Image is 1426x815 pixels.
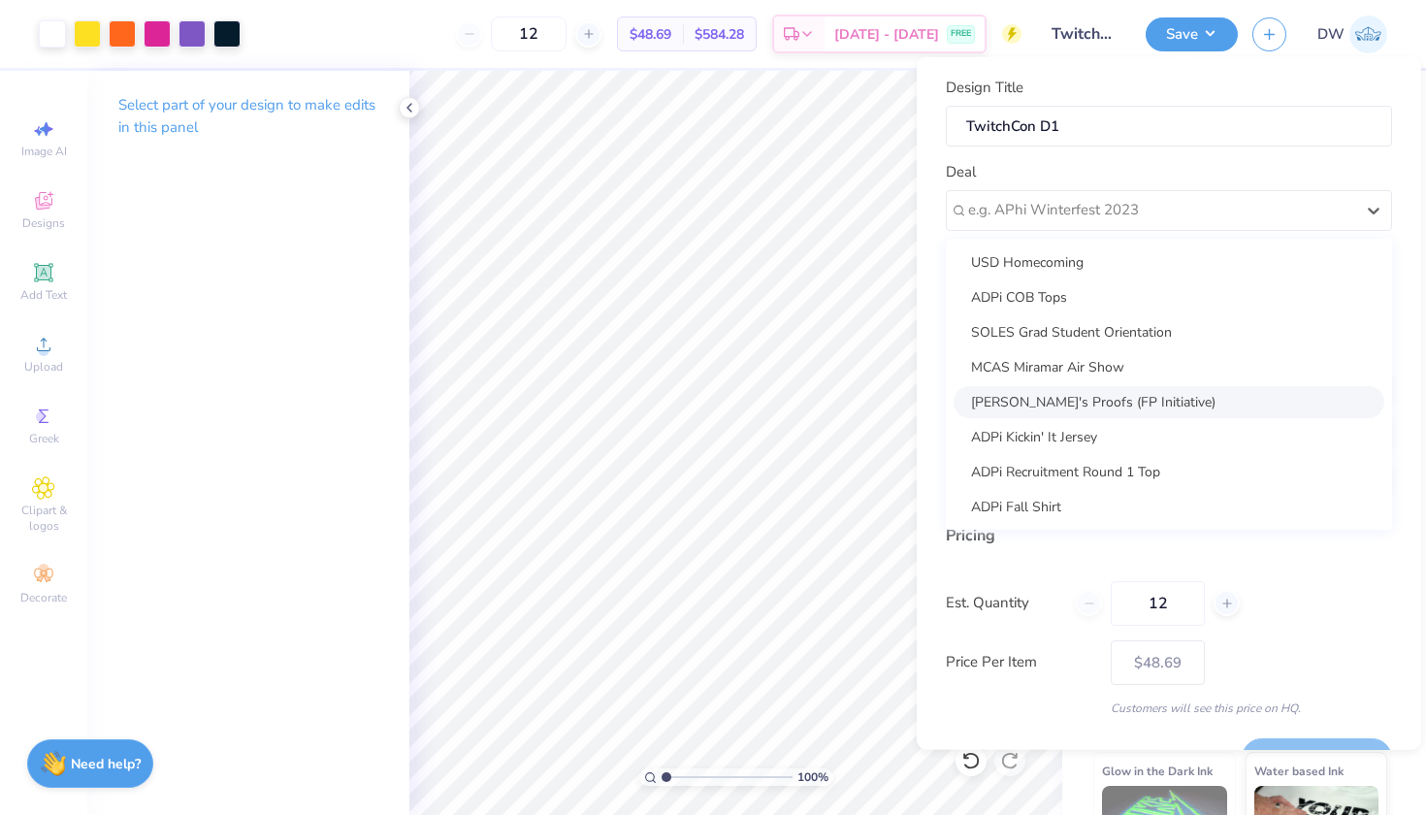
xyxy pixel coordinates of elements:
input: Untitled Design [1036,15,1131,53]
span: Upload [24,359,63,375]
div: ADPi COB Tops [954,280,1384,312]
span: FREE [951,27,971,41]
div: MCAS Miramar Air Show [954,350,1384,382]
div: [PERSON_NAME]'s Proofs (FP Initiative) [954,385,1384,417]
button: Save [1146,17,1238,51]
label: Design Title [946,77,1023,99]
label: Price Per Item [946,651,1096,673]
span: Clipart & logos [10,503,78,534]
span: Image AI [21,144,67,159]
div: SOLES Grad Student Orientation [954,315,1384,347]
div: ADPi Kickin' It Jersey [954,420,1384,452]
div: Customers will see this price on HQ. [946,699,1392,716]
input: – – [491,16,567,51]
span: Decorate [20,590,67,605]
div: ADPi Recruitment Round 1 Top [954,455,1384,487]
span: DW [1317,23,1345,46]
div: USD Homecoming [954,245,1384,277]
img: Danica Woods [1349,16,1387,53]
span: 100 % [797,768,828,786]
p: Select part of your design to make edits in this panel [118,94,378,139]
input: – – [1111,580,1205,625]
strong: Need help? [71,755,141,773]
span: $584.28 [695,24,744,45]
div: Pricing [946,523,1392,546]
span: Greek [29,431,59,446]
label: Deal [946,161,976,183]
span: Glow in the Dark Ink [1102,761,1213,781]
div: Sig Ep Parents Weekend [954,525,1384,557]
div: ADPi Fall Shirt [954,490,1384,522]
label: Est. Quantity [946,592,1061,614]
span: [DATE] - [DATE] [834,24,939,45]
span: Add Text [20,287,67,303]
a: DW [1317,16,1387,53]
span: Water based Ink [1254,761,1344,781]
span: Designs [22,215,65,231]
span: $48.69 [630,24,671,45]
